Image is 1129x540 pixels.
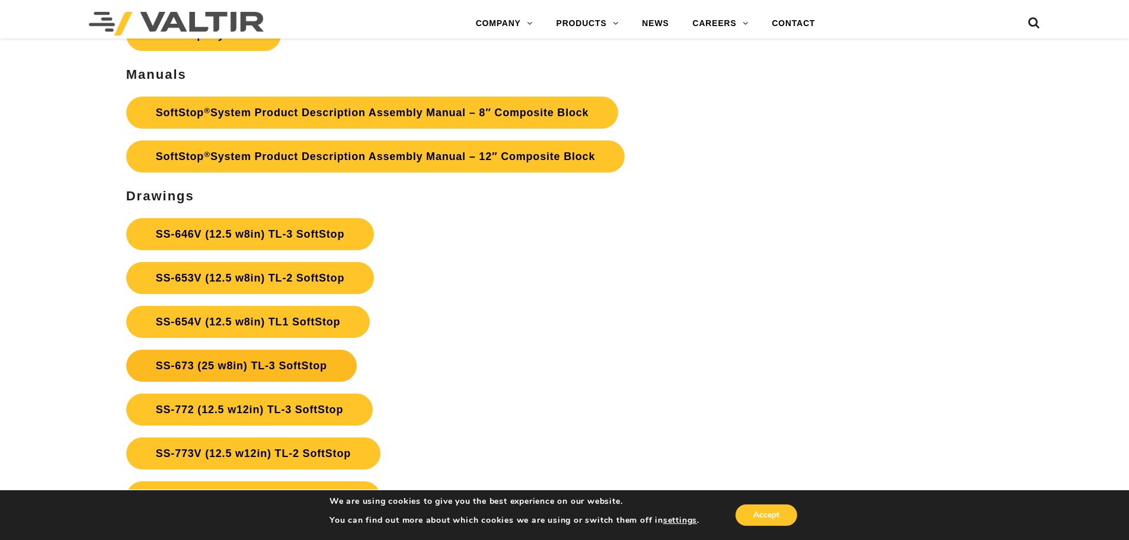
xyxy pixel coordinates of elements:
a: SS-673 (25 w8in) TL-3 SoftStop [126,350,357,382]
a: CAREERS [681,12,760,36]
a: SS-772 (12.5 w12in) TL-3 SoftStop [126,394,373,426]
a: SoftStop®System Product Description Assembly Manual – 8″ Composite Block [126,97,619,129]
sup: ® [204,106,210,115]
p: We are using cookies to give you the best experience on our website. [330,496,699,507]
a: COMPANY [464,12,545,36]
a: CONTACT [760,12,827,36]
button: Accept [735,504,797,526]
img: Valtir [89,12,264,36]
a: SS-773V (12.5 w12in) TL-2 SoftStop [126,437,380,469]
a: SS-654V (12.5 w8in) TL1 SoftStop [126,306,370,338]
a: SS-774V (12.5 w12in) TL-1 SoftStop [126,481,380,513]
sup: ® [204,150,210,159]
a: SS-653V (12.5 w8in) TL-2 SoftStop [126,262,374,294]
p: You can find out more about which cookies we are using or switch them off in . [330,515,699,526]
a: NEWS [630,12,680,36]
strong: Drawings [126,188,194,203]
a: PRODUCTS [545,12,631,36]
button: settings [663,515,697,526]
a: SS-646V (12.5 w8in) TL-3 SoftStop [126,218,374,250]
a: SoftStop®System Product Description Assembly Manual – 12″ Composite Block [126,140,625,172]
strong: Manuals [126,67,187,82]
